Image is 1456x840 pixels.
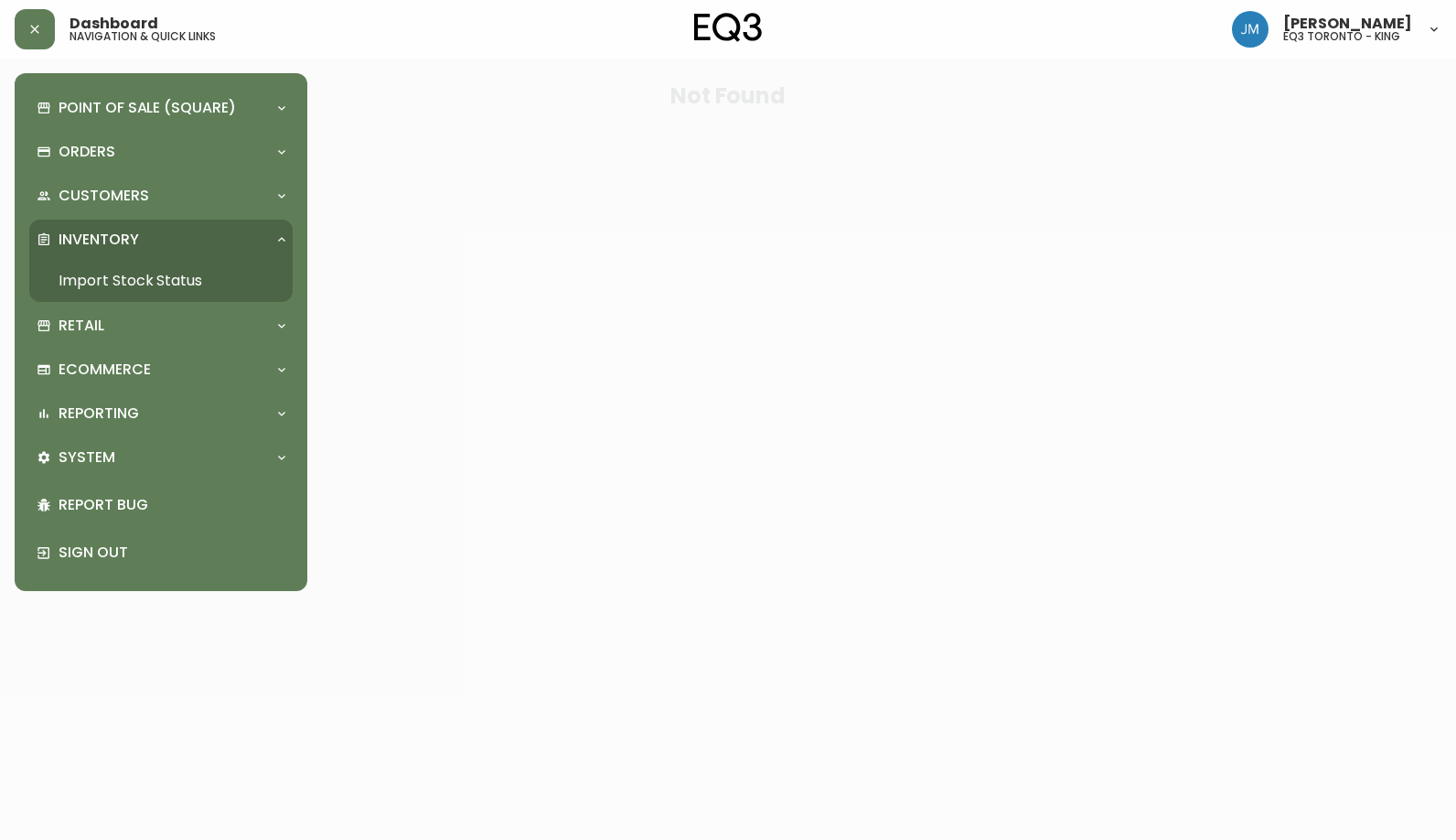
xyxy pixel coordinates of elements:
[29,176,293,216] div: Customers
[59,186,149,206] p: Customers
[29,220,293,260] div: Inventory
[29,529,293,576] div: Sign Out
[29,350,293,390] div: Ecommerce
[29,260,293,302] a: Import Stock Status
[29,88,293,128] div: Point of Sale (Square)
[70,16,158,31] span: Dashboard
[1283,31,1400,42] h5: eq3 toronto - king
[59,360,151,380] p: Ecommerce
[1283,16,1412,31] span: [PERSON_NAME]
[59,142,115,162] p: Orders
[1232,11,1269,48] img: b88646003a19a9f750de19192e969c24
[29,481,293,529] div: Report Bug
[59,98,236,118] p: Point of Sale (Square)
[59,230,139,250] p: Inventory
[59,316,104,336] p: Retail
[29,393,293,434] div: Reporting
[29,306,293,346] div: Retail
[694,13,762,42] img: logo
[70,31,216,42] h5: navigation & quick links
[29,132,293,172] div: Orders
[59,543,285,563] p: Sign Out
[59,404,139,424] p: Reporting
[59,447,115,468] p: System
[59,495,285,515] p: Report Bug
[29,437,293,478] div: System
